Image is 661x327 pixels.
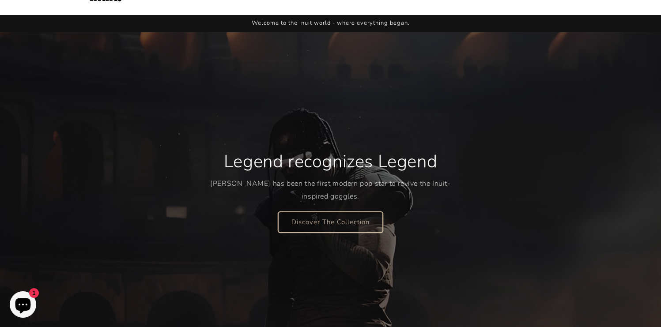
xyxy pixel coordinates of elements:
[7,291,39,320] inbox-online-store-chat: Shopify online store chat
[210,177,451,203] p: [PERSON_NAME] has been the first modern pop star to revive the Inuit-inspired goggles.
[88,15,574,32] div: Announcement
[252,19,410,27] span: Welcome to the Inuit world - where everything began.
[278,211,383,232] a: Discover The Collection
[224,150,437,173] h2: Legend recognizes Legend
